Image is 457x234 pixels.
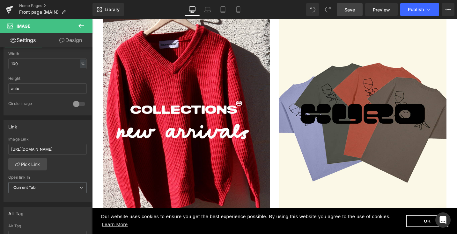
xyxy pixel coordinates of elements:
span: Library [105,7,120,12]
div: Alt Tag [8,207,24,216]
div: Link [8,120,17,129]
span: Publish [408,7,424,12]
a: dismiss cookie message [332,207,377,220]
a: Pick Link [8,158,47,170]
span: Front page (MAIN) [19,10,59,15]
div: Width [8,52,87,56]
a: Tablet [215,3,231,16]
button: Publish [400,3,439,16]
a: New Library [92,3,124,16]
a: Design [48,33,94,47]
input: https://your-shop.myshopify.com [8,144,87,155]
div: Alt Tag [8,224,87,228]
a: Mobile [231,3,246,16]
div: Open Intercom Messenger [435,212,451,228]
a: Laptop [200,3,215,16]
button: More [442,3,454,16]
span: Our website uses cookies to ensure you get the best experience possible. By using this website yo... [9,205,332,222]
a: Preview [365,3,398,16]
span: Preview [373,6,390,13]
span: Save [344,6,355,13]
a: Home Pages [19,3,92,8]
div: Height [8,76,87,81]
a: learn more about cookies [9,213,39,222]
div: Circle Image [8,101,67,108]
button: Undo [306,3,319,16]
a: Desktop [185,3,200,16]
div: Open link In [8,175,87,180]
span: Image [17,24,30,29]
input: auto [8,83,87,94]
input: auto [8,59,87,69]
b: Current Tab [13,185,36,190]
div: Image Link [8,137,87,141]
button: Redo [321,3,334,16]
div: % [80,59,86,68]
